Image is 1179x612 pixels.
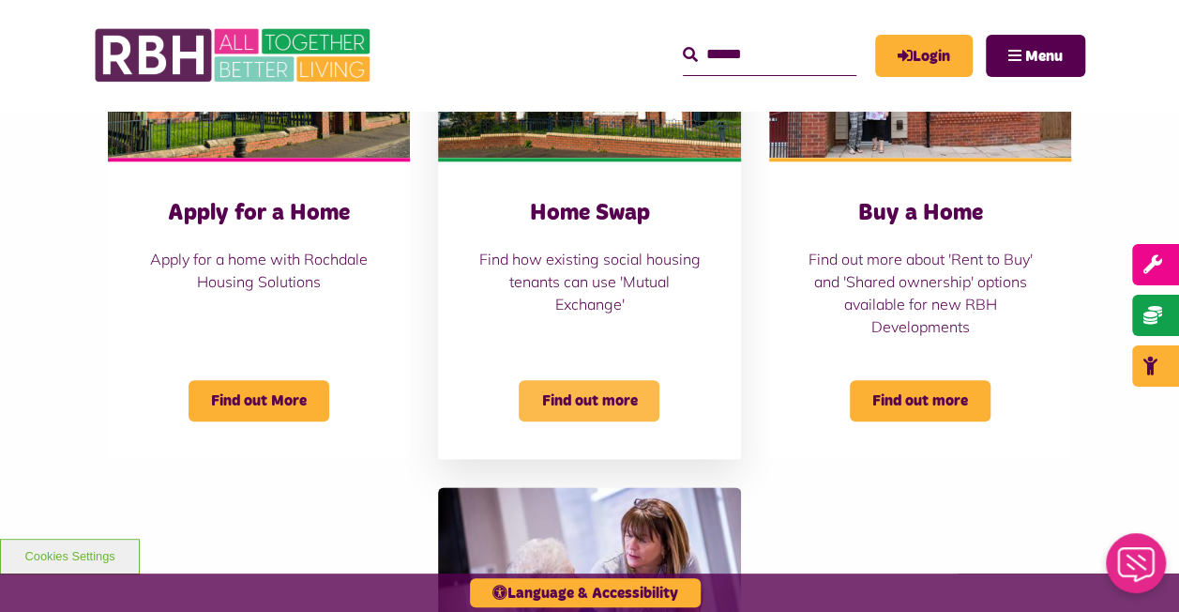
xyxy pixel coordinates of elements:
[94,19,375,92] img: RBH
[807,248,1034,338] p: Find out more about 'Rent to Buy' and 'Shared ownership' options available for new RBH Developments
[807,199,1034,228] h3: Buy a Home
[470,578,701,607] button: Language & Accessibility
[145,199,372,228] h3: Apply for a Home
[986,35,1085,77] button: Navigation
[1095,528,1179,612] iframe: Netcall Web Assistant for live chat
[145,248,372,293] p: Apply for a home with Rochdale Housing Solutions
[875,35,973,77] a: MyRBH
[519,380,659,421] span: Find out more
[476,248,703,315] p: Find how existing social housing tenants can use 'Mutual Exchange'
[1025,49,1063,64] span: Menu
[476,199,703,228] h3: Home Swap
[189,380,329,421] span: Find out More
[683,35,856,75] input: Search
[850,380,990,421] span: Find out more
